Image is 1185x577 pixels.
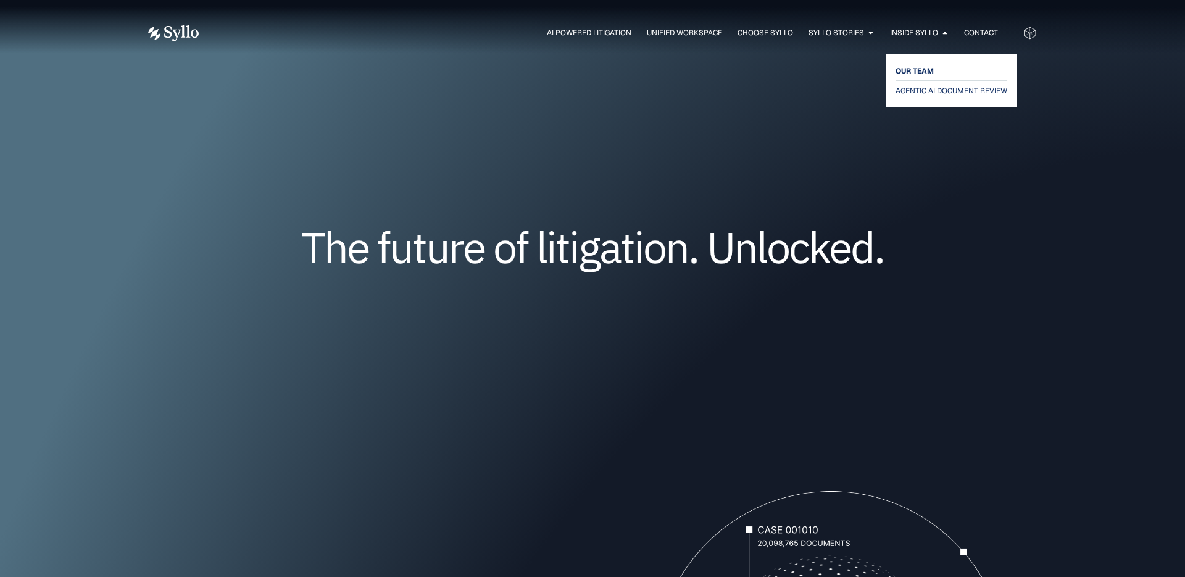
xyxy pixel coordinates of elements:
nav: Menu [223,27,998,39]
a: Contact [964,27,998,38]
a: Inside Syllo [890,27,938,38]
div: Menu Toggle [223,27,998,39]
a: AGENTIC AI DOCUMENT REVIEW [896,83,1007,98]
a: Unified Workspace [647,27,722,38]
a: AI Powered Litigation [547,27,631,38]
h1: The future of litigation. Unlocked. [222,227,963,267]
a: Syllo Stories [809,27,864,38]
img: Vector [148,25,199,41]
a: OUR TEAM [896,64,1007,78]
a: Choose Syllo [738,27,793,38]
span: OUR TEAM [896,64,934,78]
